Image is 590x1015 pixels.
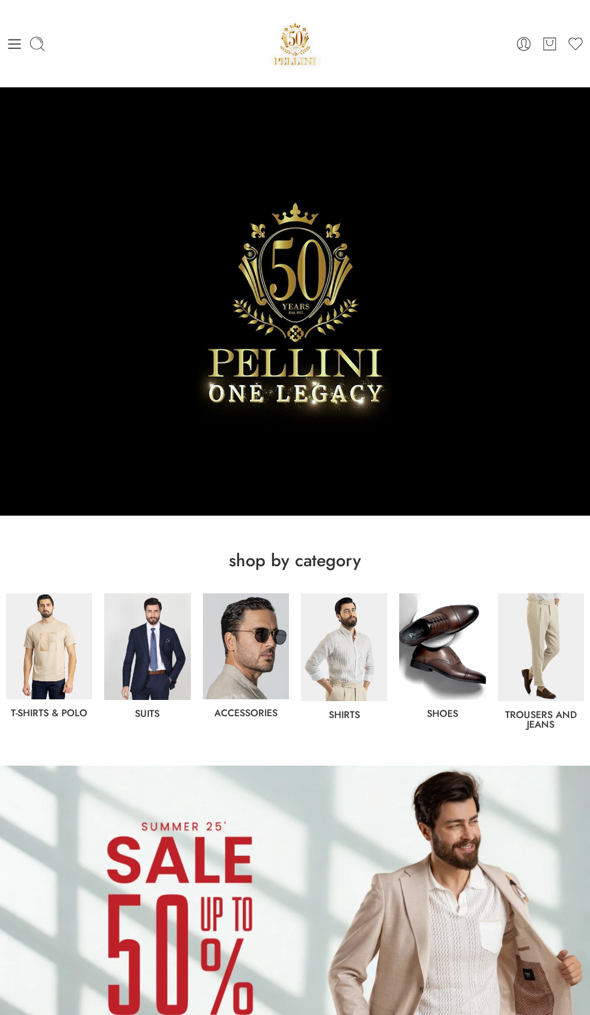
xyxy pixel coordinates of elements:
[567,36,584,52] a: Wishlist
[329,708,360,722] a: Shirts
[505,708,577,731] a: Trousers and jeans
[427,707,458,720] a: shoes
[214,706,278,720] a: Accessories
[135,707,160,720] a: Suits
[541,36,558,52] a: Cart
[6,552,584,569] h2: shop by category
[269,18,321,69] a: Pellini -
[515,36,532,52] a: Login / Register
[269,18,321,69] img: Pellini
[11,706,87,720] a: T-Shirts & Polo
